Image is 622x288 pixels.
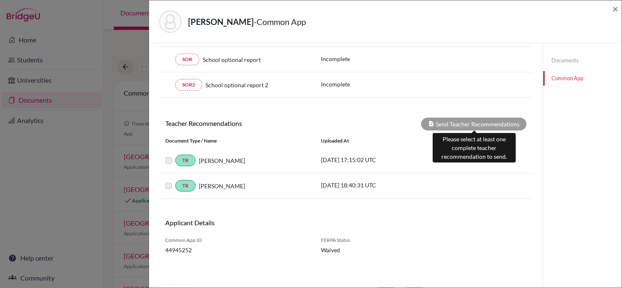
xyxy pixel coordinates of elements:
[165,246,309,254] span: 44945252
[321,80,407,89] p: Incomplete
[612,2,618,15] span: ×
[421,118,526,130] div: Send Teacher Recommendations
[315,137,439,145] div: Uploaded at
[321,54,407,63] p: Incomplete
[159,137,315,145] div: Document Type / Name
[199,182,245,190] span: [PERSON_NAME]
[321,181,433,190] p: [DATE] 18:40:31 UTC
[254,17,306,27] span: - Common App
[433,133,516,162] div: Please select at least one complete teacher recommendation to send.
[175,155,196,166] a: TR
[175,54,199,65] a: SOR
[321,246,402,254] span: Waived
[165,219,340,226] h6: Applicant Details
[175,180,196,192] a: TR
[206,81,268,89] span: School optional report 2
[543,71,622,86] a: Common App
[612,4,618,14] button: Close
[165,236,309,244] span: Common App ID
[175,79,202,91] a: SOR2
[543,53,622,68] a: Documents
[159,119,346,127] h6: Teacher Recommendations
[321,236,402,244] span: FERPA Status
[188,17,254,27] strong: [PERSON_NAME]
[321,155,433,164] p: [DATE] 17:15:02 UTC
[199,156,245,165] span: [PERSON_NAME]
[203,55,261,64] span: School optional report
